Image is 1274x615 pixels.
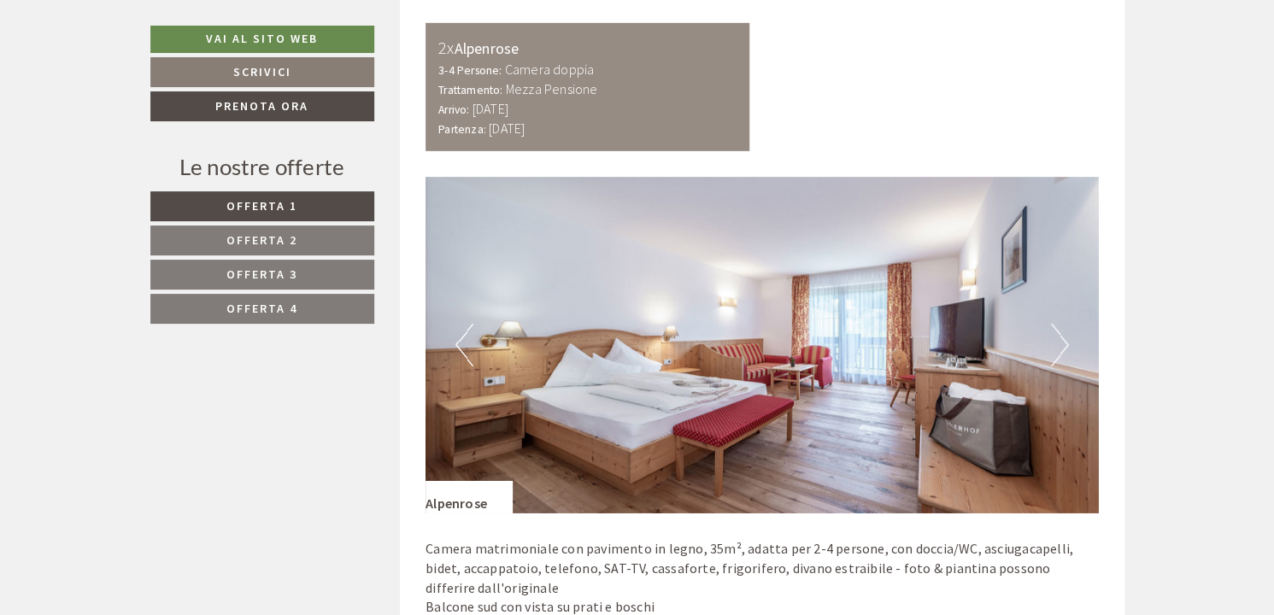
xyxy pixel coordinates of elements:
div: Alpenrose [426,481,513,513]
button: Invia [587,450,673,480]
small: Arrivo: [438,102,469,117]
b: 2x [438,37,454,58]
span: Offerta 3 [226,266,297,282]
div: Buon giorno, come possiamo aiutarla? [14,47,267,99]
small: Partenza: [438,122,486,137]
small: 3-4 Persone: [438,63,502,78]
b: [DATE] [489,120,525,137]
a: Prenota ora [150,91,374,121]
b: [DATE] [473,100,508,117]
b: Camera doppia [505,61,595,78]
button: Previous [455,324,473,366]
div: Le nostre offerte [150,151,374,183]
div: lunedì [303,14,370,43]
a: Vai al sito web [150,26,374,53]
small: 11:24 [26,84,258,96]
a: Scrivici [150,57,374,87]
b: Mezza Pensione [506,80,598,97]
span: Offerta 4 [226,301,297,316]
button: Next [1051,324,1069,366]
span: Offerta 1 [226,198,297,214]
small: Trattamento: [438,83,502,97]
div: Alpenrose [438,36,737,61]
img: image [426,177,1099,513]
span: Offerta 2 [226,232,297,248]
div: [GEOGRAPHIC_DATA] [26,50,258,64]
